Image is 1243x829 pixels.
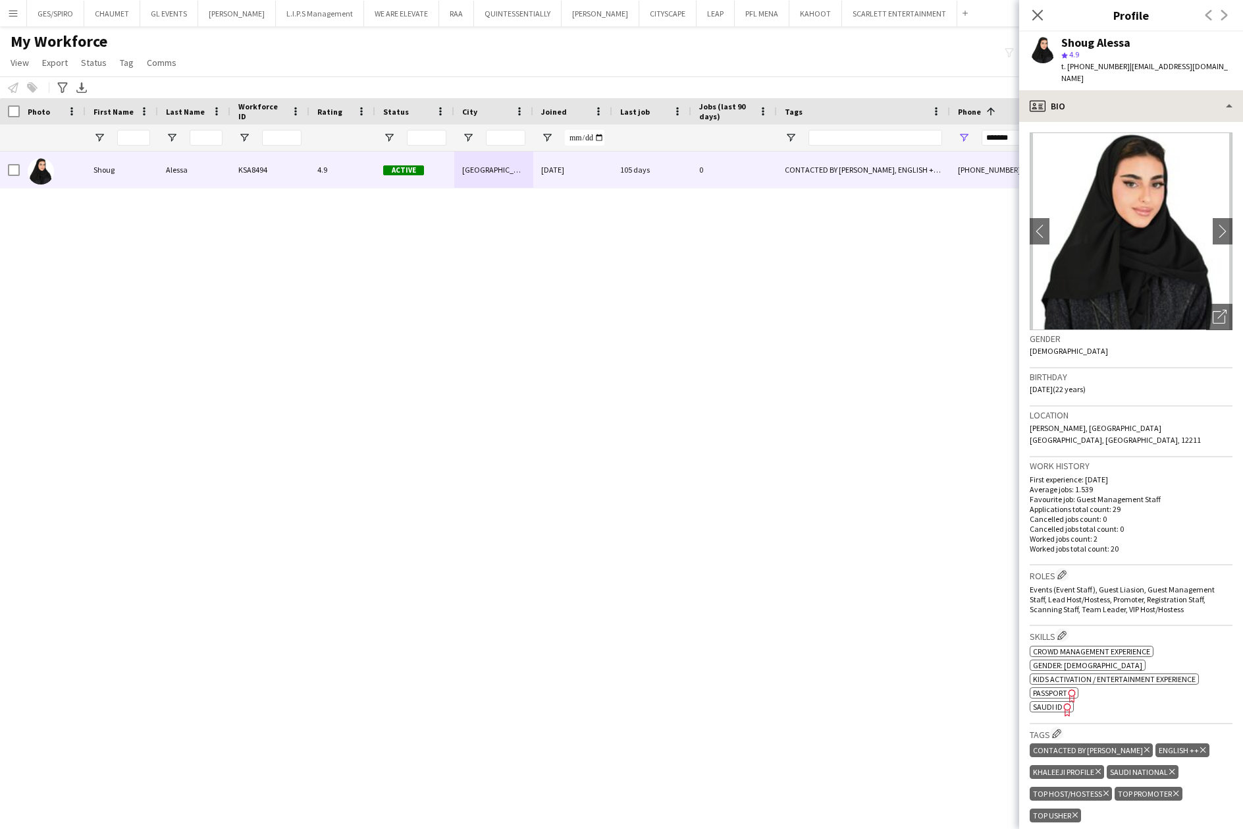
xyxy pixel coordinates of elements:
div: Open photos pop-in [1206,304,1232,330]
div: [DATE] [533,152,612,188]
img: Crew avatar or photo [1030,132,1232,330]
span: [DEMOGRAPHIC_DATA] [1030,346,1108,356]
a: Export [37,54,73,71]
span: City [462,107,477,117]
h3: Gender [1030,333,1232,345]
button: L.I.P.S Management [276,1,364,26]
input: Status Filter Input [407,130,446,146]
p: Average jobs: 1.539 [1030,484,1232,494]
span: 4.9 [1069,49,1079,59]
span: First Name [93,107,134,117]
span: t. [PHONE_NUMBER] [1061,61,1130,71]
div: TOP PROMOTER [1115,787,1182,801]
span: Gender: [DEMOGRAPHIC_DATA] [1033,660,1142,670]
span: Comms [147,57,176,69]
img: Shoug Alessa [28,158,54,185]
button: SCARLETT ENTERTAINMENT [842,1,957,26]
span: Last job [620,107,650,117]
span: Jobs (last 90 days) [699,101,753,121]
button: Open Filter Menu [93,132,105,144]
div: 105 days [612,152,691,188]
div: Alessa [158,152,230,188]
input: City Filter Input [486,130,525,146]
button: RAA [439,1,474,26]
div: [PHONE_NUMBER] [950,152,1119,188]
div: 4.9 [309,152,375,188]
app-action-btn: Advanced filters [55,80,70,96]
div: KHALEEJI PROFILE [1030,765,1104,779]
div: Shoug [86,152,158,188]
app-action-btn: Export XLSX [74,80,90,96]
div: TOP USHER [1030,809,1081,822]
span: Rating [317,107,342,117]
span: Tag [120,57,134,69]
input: Phone Filter Input [982,130,1111,146]
span: My Workforce [11,32,107,51]
button: PFL MENA [735,1,789,26]
div: TOP HOST/HOSTESS [1030,787,1112,801]
span: Phone [958,107,981,117]
p: Favourite job: Guest Management Staff [1030,494,1232,504]
button: GES/SPIRO [27,1,84,26]
h3: Roles [1030,568,1232,582]
span: Last Name [166,107,205,117]
span: Crowd management experience [1033,646,1150,656]
div: SAUDI NATIONAL [1107,765,1178,779]
button: GL EVENTS [140,1,198,26]
button: CITYSCAPE [639,1,697,26]
p: Worked jobs total count: 20 [1030,544,1232,554]
p: Worked jobs count: 2 [1030,534,1232,544]
button: Open Filter Menu [238,132,250,144]
span: Tags [785,107,803,117]
div: 0 [691,152,777,188]
span: [PERSON_NAME], [GEOGRAPHIC_DATA] [GEOGRAPHIC_DATA], [GEOGRAPHIC_DATA], 12211 [1030,423,1201,445]
span: SAUDI ID [1033,702,1063,712]
h3: Location [1030,409,1232,421]
input: Workforce ID Filter Input [262,130,302,146]
span: Joined [541,107,567,117]
button: Open Filter Menu [166,132,178,144]
input: Joined Filter Input [565,130,604,146]
a: Status [76,54,112,71]
h3: Skills [1030,629,1232,643]
div: Shoug Alessa [1061,37,1130,49]
button: Open Filter Menu [541,132,553,144]
h3: Profile [1019,7,1243,24]
span: | [EMAIL_ADDRESS][DOMAIN_NAME] [1061,61,1228,83]
span: Workforce ID [238,101,286,121]
span: Photo [28,107,50,117]
p: Cancelled jobs total count: 0 [1030,524,1232,534]
div: CONTACTED BY [PERSON_NAME], ENGLISH ++, KHALEEJI PROFILE, SAUDI NATIONAL, TOP HOST/HOSTESS, TOP P... [777,152,950,188]
button: [PERSON_NAME] [562,1,639,26]
h3: Tags [1030,727,1232,741]
div: KSA8494 [230,152,309,188]
span: Events (Event Staff), Guest Liasion, Guest Management Staff, Lead Host/Hostess, Promoter, Registr... [1030,585,1215,614]
button: Open Filter Menu [462,132,474,144]
button: Open Filter Menu [958,132,970,144]
button: [PERSON_NAME] [198,1,276,26]
div: ENGLISH ++ [1155,743,1209,757]
span: Kids activation / Entertainment experience [1033,674,1196,684]
div: CONTACTED BY [PERSON_NAME] [1030,743,1153,757]
button: KAHOOT [789,1,842,26]
a: Tag [115,54,139,71]
input: Tags Filter Input [808,130,942,146]
p: Applications total count: 29 [1030,504,1232,514]
button: Open Filter Menu [383,132,395,144]
span: View [11,57,29,69]
span: Active [383,165,424,175]
button: Open Filter Menu [785,132,797,144]
h3: Birthday [1030,371,1232,383]
input: Last Name Filter Input [190,130,223,146]
p: Cancelled jobs count: 0 [1030,514,1232,524]
div: [GEOGRAPHIC_DATA] [454,152,533,188]
a: Comms [142,54,182,71]
a: View [5,54,34,71]
button: CHAUMET [84,1,140,26]
button: QUINTESSENTIALLY [474,1,562,26]
span: Status [81,57,107,69]
h3: Work history [1030,460,1232,472]
span: Passport [1033,688,1067,698]
div: Bio [1019,90,1243,122]
input: First Name Filter Input [117,130,150,146]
